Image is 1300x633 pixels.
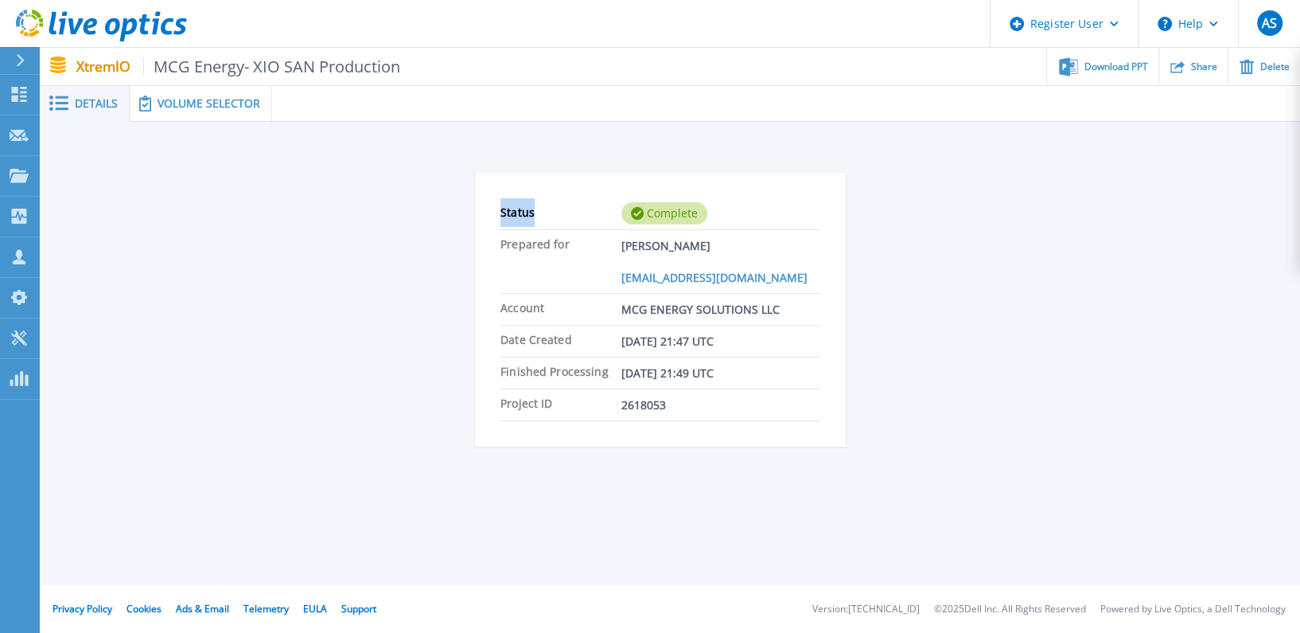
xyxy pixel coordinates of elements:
div: Complete [621,202,707,225]
span: MCG Energy- XIO SAN Production [143,57,401,76]
a: EULA [303,602,327,615]
span: Delete [1260,62,1290,72]
li: © 2025 Dell Inc. All Rights Reserved [934,604,1086,615]
span: Details [75,98,118,109]
li: Version: [TECHNICAL_ID] [812,604,920,615]
span: [DATE] 21:49 UTC [621,358,714,389]
a: Privacy Policy [53,602,112,615]
span: Date Created [500,326,621,357]
span: [PERSON_NAME] [621,230,710,262]
span: Download PPT [1084,62,1148,72]
span: Volume Selector [158,98,260,109]
span: Share [1191,62,1217,72]
a: Ads & Email [176,602,229,615]
a: Telemetry [243,602,289,615]
span: 2618053 [621,389,666,420]
a: Cookies [126,602,162,615]
span: Finished Processing [500,358,621,389]
span: Prepared for [500,230,621,262]
li: Powered by Live Optics, a Dell Technology [1100,604,1286,615]
a: Support [341,602,376,615]
a: [EMAIL_ADDRESS][DOMAIN_NAME] [621,262,808,293]
span: MCG ENERGY SOLUTIONS LLC [621,294,780,325]
span: [DATE] 21:47 UTC [621,326,714,357]
span: Status [500,198,621,229]
p: XtremIO [76,57,401,76]
span: AS [1262,17,1277,29]
span: Project ID [500,389,621,420]
span: Account [500,294,621,325]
